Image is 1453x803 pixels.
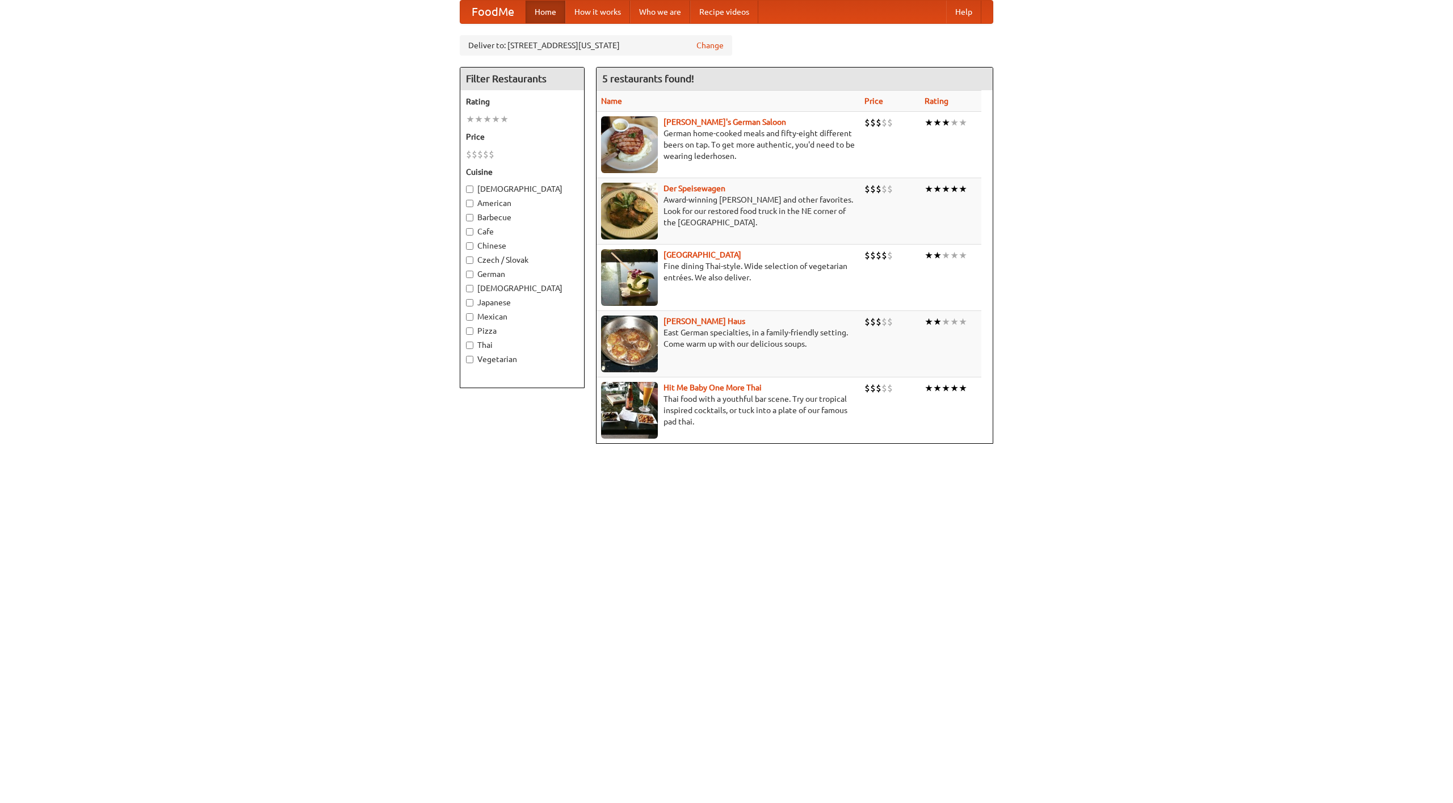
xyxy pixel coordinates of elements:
label: [DEMOGRAPHIC_DATA] [466,283,578,294]
li: $ [887,249,893,262]
h5: Rating [466,96,578,107]
input: Vegetarian [466,356,473,363]
img: esthers.jpg [601,116,658,173]
li: ★ [933,382,942,394]
input: Czech / Slovak [466,257,473,264]
label: Thai [466,339,578,351]
li: $ [864,116,870,129]
a: [GEOGRAPHIC_DATA] [663,250,741,259]
img: speisewagen.jpg [601,183,658,239]
li: $ [887,116,893,129]
a: Change [696,40,724,51]
label: Pizza [466,325,578,337]
input: Japanese [466,299,473,306]
input: Pizza [466,327,473,335]
li: ★ [942,249,950,262]
li: $ [876,316,881,328]
a: Hit Me Baby One More Thai [663,383,762,392]
li: $ [870,382,876,394]
label: Japanese [466,297,578,308]
li: $ [466,148,472,161]
li: ★ [500,113,509,125]
img: babythai.jpg [601,382,658,439]
li: ★ [492,113,500,125]
h5: Price [466,131,578,142]
li: $ [864,382,870,394]
li: $ [864,183,870,195]
li: ★ [925,116,933,129]
p: Award-winning [PERSON_NAME] and other favorites. Look for our restored food truck in the NE corne... [601,194,855,228]
li: $ [881,249,887,262]
li: ★ [933,316,942,328]
label: Chinese [466,240,578,251]
li: $ [870,249,876,262]
p: German home-cooked meals and fifty-eight different beers on tap. To get more authentic, you'd nee... [601,128,855,162]
li: ★ [925,316,933,328]
input: Barbecue [466,214,473,221]
input: [DEMOGRAPHIC_DATA] [466,285,473,292]
a: [PERSON_NAME]'s German Saloon [663,117,786,127]
a: Recipe videos [690,1,758,23]
label: [DEMOGRAPHIC_DATA] [466,183,578,195]
p: Thai food with a youthful bar scene. Try our tropical inspired cocktails, or tuck into a plate of... [601,393,855,427]
a: Rating [925,96,948,106]
li: ★ [959,249,967,262]
li: $ [876,116,881,129]
li: ★ [950,382,959,394]
input: Chinese [466,242,473,250]
li: $ [887,382,893,394]
h4: Filter Restaurants [460,68,584,90]
input: Mexican [466,313,473,321]
li: ★ [959,183,967,195]
li: $ [483,148,489,161]
input: Thai [466,342,473,349]
li: $ [870,116,876,129]
input: [DEMOGRAPHIC_DATA] [466,186,473,193]
img: kohlhaus.jpg [601,316,658,372]
li: ★ [959,116,967,129]
p: Fine dining Thai-style. Wide selection of vegetarian entrées. We also deliver. [601,260,855,283]
li: ★ [925,382,933,394]
a: FoodMe [460,1,526,23]
a: Der Speisewagen [663,184,725,193]
a: How it works [565,1,630,23]
li: $ [881,183,887,195]
label: Mexican [466,311,578,322]
label: Czech / Slovak [466,254,578,266]
li: ★ [942,382,950,394]
li: ★ [474,113,483,125]
ng-pluralize: 5 restaurants found! [602,73,694,84]
div: Deliver to: [STREET_ADDRESS][US_STATE] [460,35,732,56]
a: [PERSON_NAME] Haus [663,317,745,326]
p: East German specialties, in a family-friendly setting. Come warm up with our delicious soups. [601,327,855,350]
li: ★ [942,183,950,195]
li: ★ [483,113,492,125]
li: $ [876,249,881,262]
a: Help [946,1,981,23]
li: ★ [925,249,933,262]
li: $ [876,183,881,195]
li: $ [881,382,887,394]
li: $ [887,316,893,328]
img: satay.jpg [601,249,658,306]
h5: Cuisine [466,166,578,178]
li: $ [870,183,876,195]
a: Price [864,96,883,106]
li: $ [472,148,477,161]
li: ★ [959,316,967,328]
label: American [466,197,578,209]
input: German [466,271,473,278]
li: $ [477,148,483,161]
input: Cafe [466,228,473,236]
li: ★ [925,183,933,195]
a: Name [601,96,622,106]
li: $ [881,116,887,129]
li: ★ [950,183,959,195]
li: ★ [466,113,474,125]
li: ★ [959,382,967,394]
